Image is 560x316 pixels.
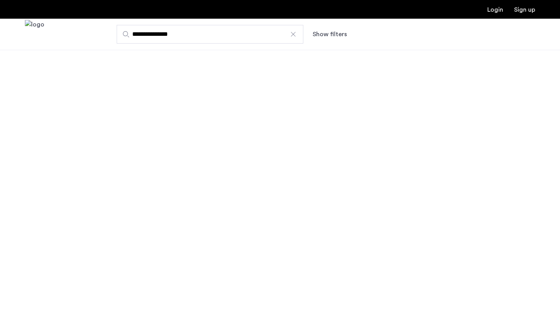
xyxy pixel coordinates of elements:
[117,25,303,44] input: Apartment Search
[25,20,44,49] a: Cazamio Logo
[25,20,44,49] img: logo
[487,7,503,13] a: Login
[313,30,347,39] button: Show or hide filters
[514,7,535,13] a: Registration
